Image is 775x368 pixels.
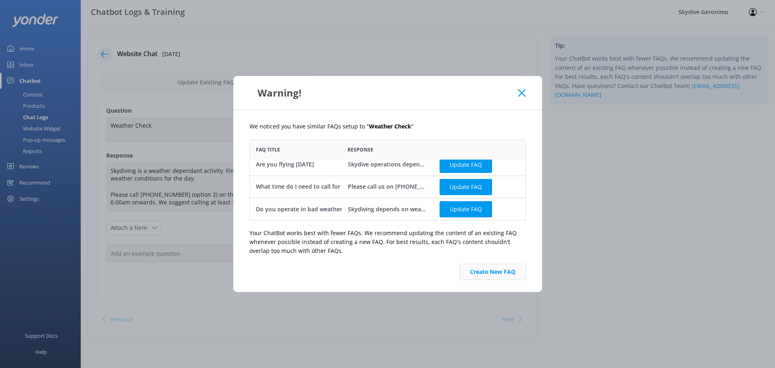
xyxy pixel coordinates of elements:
[348,160,427,169] div: Skydive operations depend on the weather, so please call us on [PHONE_NUMBER] the morning of your...
[518,89,526,97] button: Close
[440,156,492,172] button: Update FAQ
[348,182,427,191] div: Please call us on [PHONE_NUMBER] and select option 2 on the morning of your skydive. If you're ca...
[440,179,492,195] button: Update FAQ
[249,198,526,220] div: row
[256,182,382,191] div: What time do I need to call for weather check
[256,146,280,154] span: FAQ Title
[249,154,526,176] div: row
[256,204,373,213] div: Do you operate in bad weather conditions
[249,176,526,198] div: row
[249,122,526,131] p: We noticed you have similar FAQs setup to " "
[348,204,427,213] div: Skydiving depends on weather, so we ask that you call us on the morning of your jump to reconfirm...
[369,122,411,130] b: Weather Check
[249,86,518,99] div: Warning!
[459,264,526,280] button: Create New FAQ
[348,146,373,154] span: Response
[256,160,314,169] div: Are you flying [DATE]
[440,201,492,217] button: Update FAQ
[249,160,526,220] div: grid
[249,229,526,256] p: Your ChatBot works best with fewer FAQs. We recommend updating the content of an existing FAQ whe...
